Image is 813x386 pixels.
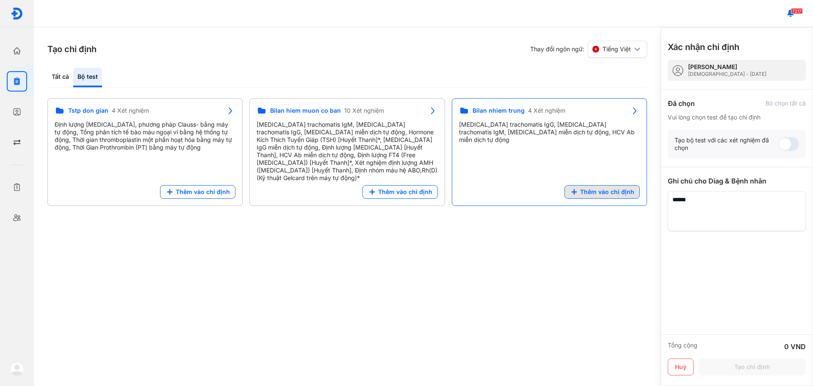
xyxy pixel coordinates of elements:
span: 4 Xét nghiệm [112,107,149,114]
div: Định lượng [MEDICAL_DATA], phương pháp Clauss- bằng máy tự động, Tổng phân tích tế bào máu ngoại ... [55,121,235,151]
span: 4 Xét nghiệm [528,107,565,114]
h3: Tạo chỉ định [47,43,97,55]
button: Thêm vào chỉ định [160,185,235,199]
div: Thay đổi ngôn ngữ: [530,41,647,58]
div: Tất cả [47,68,73,87]
div: [MEDICAL_DATA] trachomatis IgG, [MEDICAL_DATA] trachomatis IgM, [MEDICAL_DATA] miễn dịch tự động,... [459,121,640,144]
button: Thêm vào chỉ định [362,185,438,199]
div: [DEMOGRAPHIC_DATA] - [DATE] [688,71,766,78]
button: Thêm vào chỉ định [564,185,640,199]
span: Tiếng Việt [603,45,631,53]
span: Thêm vào chỉ định [378,188,432,196]
div: [PERSON_NAME] [688,63,766,71]
div: 0 VND [784,342,806,352]
span: Tstp don gian [68,107,108,114]
div: Vui lòng chọn test để tạo chỉ định [668,114,806,121]
div: Tổng cộng [668,342,697,352]
img: logo [10,362,24,376]
div: [MEDICAL_DATA] trachomatis IgM, [MEDICAL_DATA] trachomatis IgG, [MEDICAL_DATA] miễn dịch tự động,... [257,121,437,182]
div: Đã chọn [668,98,695,108]
h3: Xác nhận chỉ định [668,41,739,53]
button: Huỷ [668,358,694,375]
div: Ghi chú cho Diag & Bệnh nhân [668,176,806,186]
span: Bilan nhiem trung [473,107,525,114]
span: 7217 [791,8,803,14]
div: Bỏ chọn tất cả [766,100,806,107]
div: Bộ test [73,68,102,87]
span: 10 Xét nghiệm [344,107,384,114]
span: Thêm vào chỉ định [176,188,230,196]
span: Thêm vào chỉ định [580,188,634,196]
img: logo [11,7,23,20]
span: Bilan hiem muon co ban [270,107,341,114]
button: Tạo chỉ định [699,358,806,375]
div: Tạo bộ test với các xét nghiệm đã chọn [675,136,779,152]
